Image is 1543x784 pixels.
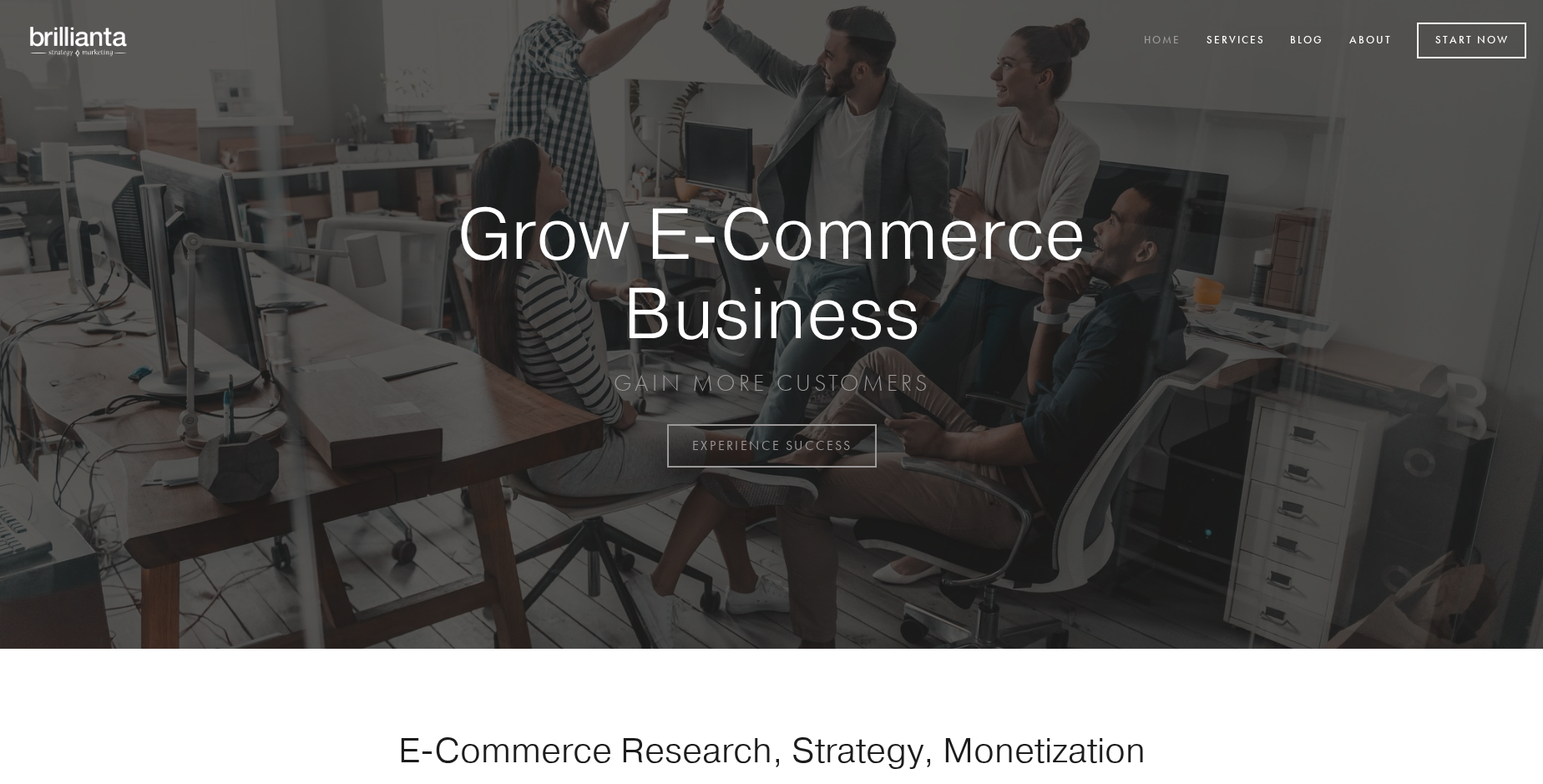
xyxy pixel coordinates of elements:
img: brillianta - research, strategy, marketing [17,17,142,65]
p: GAIN MORE CUSTOMERS [399,368,1144,398]
a: EXPERIENCE SUCCESS [667,424,877,468]
a: About [1338,28,1403,55]
a: Start Now [1417,23,1526,58]
h1: E-Commerce Research, Strategy, Monetization [346,729,1197,771]
a: Services [1196,28,1276,55]
a: Home [1133,28,1191,55]
strong: Grow E-Commerce Business [399,194,1144,352]
a: Blog [1279,28,1334,55]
